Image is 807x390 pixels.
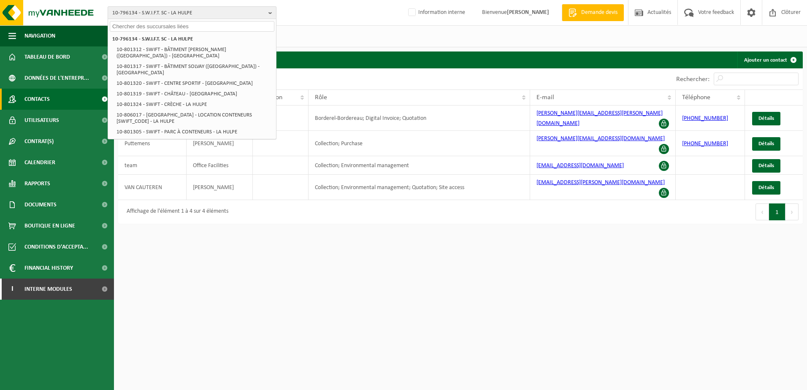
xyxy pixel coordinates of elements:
[24,131,54,152] span: Contrat(s)
[579,8,620,17] span: Demande devis
[536,94,554,101] span: E-mail
[24,215,75,236] span: Boutique en ligne
[24,68,89,89] span: Données de l'entrepr...
[676,76,710,83] label: Rechercher:
[24,279,72,300] span: Interne modules
[752,159,780,173] a: Détails
[24,25,55,46] span: Navigation
[758,116,774,121] span: Détails
[752,112,780,125] a: Détails
[758,185,774,190] span: Détails
[187,175,253,200] td: [PERSON_NAME]
[758,163,774,168] span: Détails
[24,257,73,279] span: Financial History
[682,141,728,147] a: [PHONE_NUMBER]
[24,194,57,215] span: Documents
[24,152,55,173] span: Calendrier
[114,78,274,89] li: 10-801320 - SWIFT - CENTRE SPORTIF - [GEOGRAPHIC_DATA]
[114,89,274,99] li: 10-801319 - SWIFT - CHÂTEAU - [GEOGRAPHIC_DATA]
[24,89,50,110] span: Contacts
[24,236,88,257] span: Conditions d'accepta...
[406,6,465,19] label: Information interne
[114,61,274,78] li: 10-801317 - SWIFT - BÂTIMENT SOLVAY ([GEOGRAPHIC_DATA]) - [GEOGRAPHIC_DATA]
[8,279,16,300] span: I
[114,127,274,137] li: 10-801305 - SWIFT - PARC À CONTENEURS - LA HULPE
[682,115,728,122] a: [PHONE_NUMBER]
[507,9,549,16] strong: [PERSON_NAME]
[752,137,780,151] a: Détails
[562,4,624,21] a: Demande devis
[122,204,228,219] div: Affichage de l'élément 1 à 4 sur 4 éléments
[315,94,327,101] span: Rôle
[114,99,274,110] li: 10-801324 - SWIFT - CRÈCHE - LA HULPE
[112,7,265,19] span: 10-796134 - S.W.I.F.T. SC - LA HULPE
[682,94,710,101] span: Téléphone
[112,36,193,42] strong: 10-796134 - S.W.I.F.T. SC - LA HULPE
[756,203,769,220] button: Previous
[187,156,253,175] td: Office Facilities
[118,175,187,200] td: VAN CAUTEREN
[118,131,187,156] td: Puttemens
[536,179,665,186] a: [EMAIL_ADDRESS][PERSON_NAME][DOMAIN_NAME]
[309,131,530,156] td: Collection; Purchase
[536,135,665,142] a: [PERSON_NAME][EMAIL_ADDRESS][DOMAIN_NAME]
[536,162,624,169] a: [EMAIL_ADDRESS][DOMAIN_NAME]
[187,131,253,156] td: [PERSON_NAME]
[110,21,274,32] input: Chercher des succursales liées
[24,110,59,131] span: Utilisateurs
[785,203,799,220] button: Next
[309,175,530,200] td: Collection; Environmental management; Quotation; Site access
[118,156,187,175] td: team
[758,141,774,146] span: Détails
[752,181,780,195] a: Détails
[309,106,530,131] td: Borderel-Bordereau; Digital Invoice; Quotation
[536,110,663,127] a: [PERSON_NAME][EMAIL_ADDRESS][PERSON_NAME][DOMAIN_NAME]
[108,6,276,19] button: 10-796134 - S.W.I.F.T. SC - LA HULPE
[769,203,785,220] button: 1
[114,110,274,127] li: 10-806017 - [GEOGRAPHIC_DATA] - LOCATION CONTENEURS [SWIFT_CODE] - LA HULPE
[309,156,530,175] td: Collection; Environmental management
[114,44,274,61] li: 10-801312 - SWIFT - BÂTIMENT [PERSON_NAME] ([GEOGRAPHIC_DATA]) - [GEOGRAPHIC_DATA]
[24,46,70,68] span: Tableau de bord
[737,51,802,68] a: Ajouter un contact
[24,173,50,194] span: Rapports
